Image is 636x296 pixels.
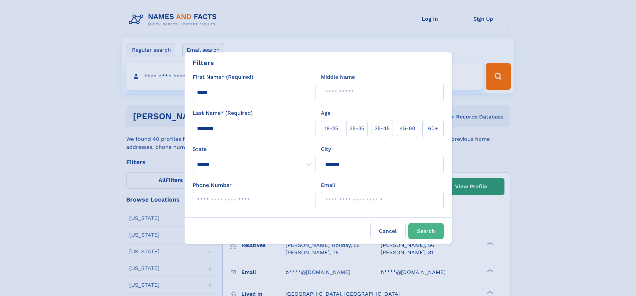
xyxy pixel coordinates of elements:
[400,124,415,132] span: 45‑60
[350,124,364,132] span: 25‑35
[193,181,232,189] label: Phone Number
[321,181,335,189] label: Email
[193,109,253,117] label: Last Name* (Required)
[193,73,253,81] label: First Name* (Required)
[370,223,406,239] label: Cancel
[193,58,214,68] div: Filters
[375,124,390,132] span: 35‑45
[428,124,438,132] span: 60+
[325,124,338,132] span: 18‑25
[321,145,331,153] label: City
[408,223,444,239] button: Search
[321,73,355,81] label: Middle Name
[321,109,331,117] label: Age
[193,145,315,153] label: State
